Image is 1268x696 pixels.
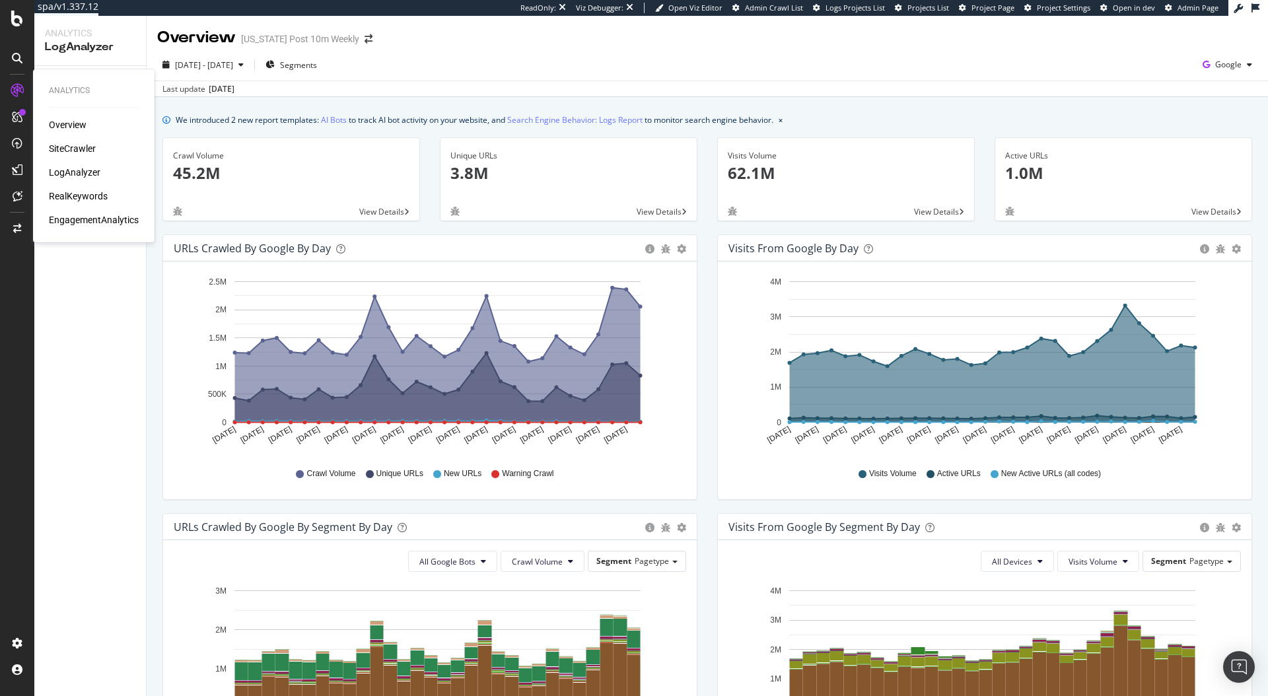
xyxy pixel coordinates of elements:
[770,615,781,625] text: 3M
[306,468,355,479] span: Crawl Volume
[576,3,623,13] div: Viz Debugger:
[1001,468,1101,479] span: New Active URLs (all codes)
[520,3,556,13] div: ReadOnly:
[745,3,803,13] span: Admin Crawl List
[1165,3,1218,13] a: Admin Page
[637,206,682,217] span: View Details
[645,244,654,254] div: circle-info
[173,207,182,216] div: bug
[1151,555,1186,567] span: Segment
[728,162,964,184] p: 62.1M
[655,3,722,13] a: Open Viz Editor
[260,54,322,75] button: Segments
[444,468,481,479] span: New URLs
[1223,651,1255,683] div: Open Intercom Messenger
[959,3,1014,13] a: Project Page
[241,32,359,46] div: [US_STATE] Post 10m Weekly
[770,586,781,596] text: 4M
[1129,425,1156,445] text: [DATE]
[1200,244,1209,254] div: circle-info
[162,113,1252,127] div: info banner
[668,3,722,13] span: Open Viz Editor
[323,425,349,445] text: [DATE]
[1037,3,1090,13] span: Project Settings
[215,625,227,635] text: 2M
[351,425,377,445] text: [DATE]
[507,113,643,127] a: Search Engine Behavior: Logs Report
[971,3,1014,13] span: Project Page
[1216,244,1225,254] div: bug
[1232,244,1241,254] div: gear
[989,425,1016,445] text: [DATE]
[408,551,497,572] button: All Google Bots
[174,272,682,456] svg: A chart.
[728,150,964,162] div: Visits Volume
[1057,551,1139,572] button: Visits Volume
[215,665,227,674] text: 1M
[215,586,227,596] text: 3M
[878,425,904,445] text: [DATE]
[49,213,139,226] a: EngagementAnalytics
[222,418,227,427] text: 0
[1069,556,1117,567] span: Visits Volume
[728,272,1236,456] div: A chart.
[775,110,786,129] button: close banner
[602,425,629,445] text: [DATE]
[1005,162,1242,184] p: 1.0M
[45,26,135,40] div: Analytics
[962,425,988,445] text: [DATE]
[450,150,687,162] div: Unique URLs
[728,242,859,255] div: Visits from Google by day
[728,520,920,534] div: Visits from Google By Segment By Day
[905,425,932,445] text: [DATE]
[1024,3,1090,13] a: Project Settings
[770,674,781,683] text: 1M
[895,3,949,13] a: Projects List
[518,425,545,445] text: [DATE]
[635,555,669,567] span: Pagetype
[49,118,87,131] a: Overview
[1073,425,1100,445] text: [DATE]
[173,150,409,162] div: Crawl Volume
[174,242,331,255] div: URLs Crawled by Google by day
[267,425,293,445] text: [DATE]
[49,142,96,155] a: SiteCrawler
[1216,523,1225,532] div: bug
[1215,59,1242,70] span: Google
[215,306,227,315] text: 2M
[914,206,959,217] span: View Details
[435,425,461,445] text: [DATE]
[770,347,781,357] text: 2M
[992,556,1032,567] span: All Devices
[208,390,227,399] text: 500K
[770,277,781,287] text: 4M
[378,425,405,445] text: [DATE]
[981,551,1054,572] button: All Devices
[1197,54,1257,75] button: Google
[209,333,227,343] text: 1.5M
[376,468,423,479] span: Unique URLs
[794,425,820,445] text: [DATE]
[359,206,404,217] span: View Details
[1178,3,1218,13] span: Admin Page
[49,166,100,179] a: LogAnalyzer
[728,207,737,216] div: bug
[157,54,249,75] button: [DATE] - [DATE]
[419,556,475,567] span: All Google Bots
[321,113,347,127] a: AI Bots
[49,190,108,203] a: RealKeywords
[547,425,573,445] text: [DATE]
[211,425,237,445] text: [DATE]
[770,383,781,392] text: 1M
[174,520,392,534] div: URLs Crawled by Google By Segment By Day
[822,425,848,445] text: [DATE]
[1102,425,1128,445] text: [DATE]
[295,425,321,445] text: [DATE]
[1191,206,1236,217] span: View Details
[765,425,792,445] text: [DATE]
[732,3,803,13] a: Admin Crawl List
